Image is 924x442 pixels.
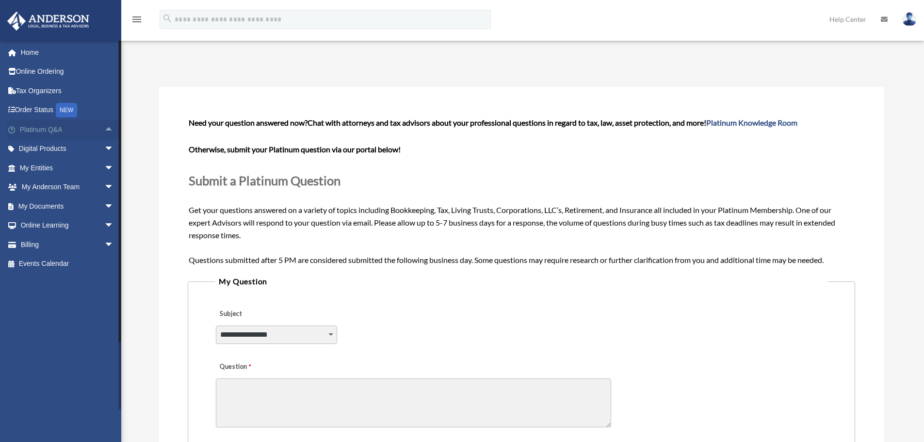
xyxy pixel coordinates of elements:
[189,118,854,264] span: Get your questions answered on a variety of topics including Bookkeeping, Tax, Living Trusts, Cor...
[162,13,173,24] i: search
[131,14,143,25] i: menu
[7,81,129,100] a: Tax Organizers
[7,100,129,120] a: Order StatusNEW
[308,118,797,127] span: Chat with attorneys and tax advisors about your professional questions in regard to tax, law, ass...
[104,120,124,140] span: arrow_drop_up
[7,216,129,235] a: Online Learningarrow_drop_down
[131,17,143,25] a: menu
[104,216,124,236] span: arrow_drop_down
[7,43,129,62] a: Home
[104,158,124,178] span: arrow_drop_down
[7,158,129,178] a: My Entitiesarrow_drop_down
[189,145,401,154] b: Otherwise, submit your Platinum question via our portal below!
[216,308,308,321] label: Subject
[902,12,917,26] img: User Pic
[7,254,129,274] a: Events Calendar
[706,118,797,127] a: Platinum Knowledge Room
[216,360,291,374] label: Question
[7,139,129,159] a: Digital Productsarrow_drop_down
[4,12,92,31] img: Anderson Advisors Platinum Portal
[7,178,129,197] a: My Anderson Teamarrow_drop_down
[189,173,340,188] span: Submit a Platinum Question
[104,178,124,197] span: arrow_drop_down
[7,235,129,254] a: Billingarrow_drop_down
[215,275,827,288] legend: My Question
[189,118,308,127] span: Need your question answered now?
[104,196,124,216] span: arrow_drop_down
[7,196,129,216] a: My Documentsarrow_drop_down
[7,62,129,82] a: Online Ordering
[7,120,129,139] a: Platinum Q&Aarrow_drop_up
[104,139,124,159] span: arrow_drop_down
[104,235,124,255] span: arrow_drop_down
[56,103,77,117] div: NEW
